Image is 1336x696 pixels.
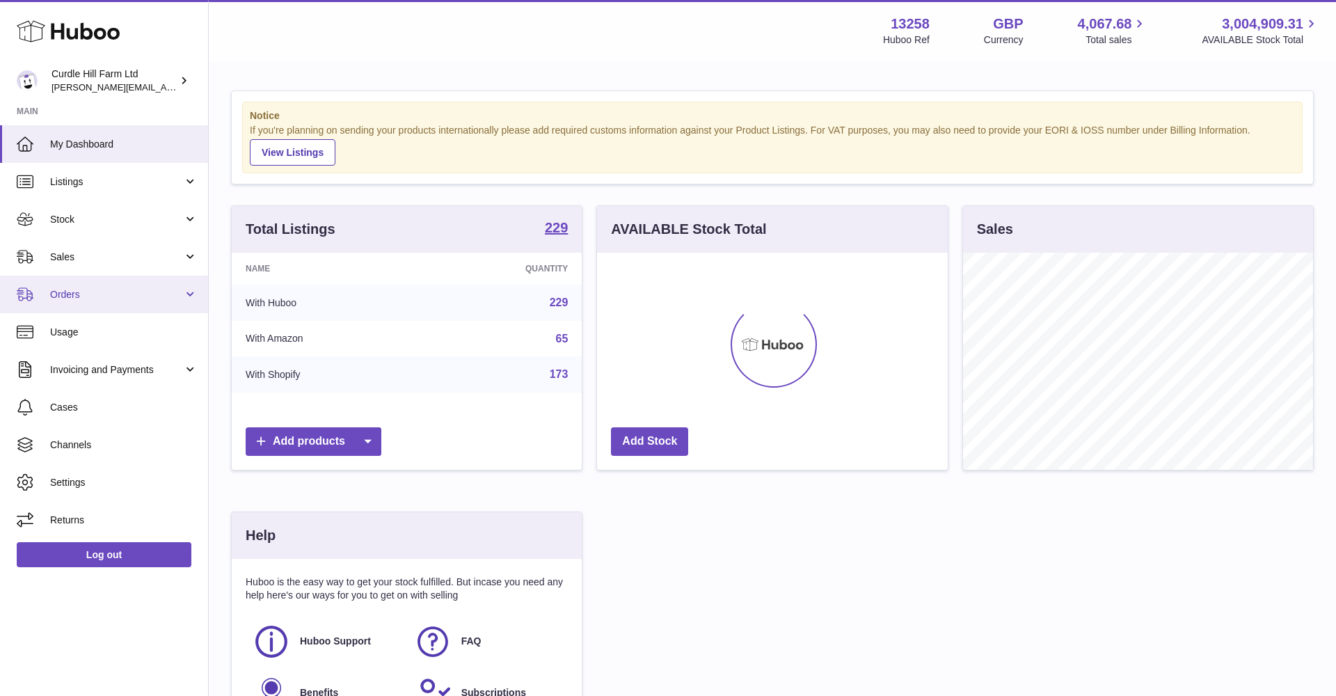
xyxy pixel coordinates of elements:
div: Curdle Hill Farm Ltd [51,68,177,94]
span: Stock [50,213,183,226]
a: 3,004,909.31 AVAILABLE Stock Total [1202,15,1319,47]
span: My Dashboard [50,138,198,151]
div: Huboo Ref [883,33,930,47]
h3: Sales [977,220,1013,239]
span: Orders [50,288,183,301]
span: 3,004,909.31 [1222,15,1303,33]
a: 229 [550,296,568,308]
span: Sales [50,251,183,264]
strong: 229 [545,221,568,235]
span: Listings [50,175,183,189]
h3: Help [246,526,276,545]
strong: 13258 [891,15,930,33]
h3: AVAILABLE Stock Total [611,220,766,239]
td: With Amazon [232,321,423,357]
a: 65 [556,333,568,345]
a: Add Stock [611,427,688,456]
img: charlotte@diddlysquatfarmshop.com [17,70,38,91]
h3: Total Listings [246,220,335,239]
div: If you're planning on sending your products internationally please add required customs informati... [250,124,1295,166]
a: 4,067.68 Total sales [1078,15,1148,47]
a: View Listings [250,139,335,166]
a: 173 [550,368,568,380]
strong: GBP [993,15,1023,33]
span: Huboo Support [300,635,371,648]
th: Name [232,253,423,285]
a: Huboo Support [253,623,400,661]
span: Returns [50,514,198,527]
span: FAQ [461,635,482,648]
span: AVAILABLE Stock Total [1202,33,1319,47]
td: With Shopify [232,356,423,393]
a: Log out [17,542,191,567]
div: Currency [984,33,1024,47]
td: With Huboo [232,285,423,321]
span: Settings [50,476,198,489]
span: Total sales [1085,33,1147,47]
th: Quantity [423,253,582,285]
span: Invoicing and Payments [50,363,183,377]
p: Huboo is the easy way to get your stock fulfilled. But incase you need any help here's our ways f... [246,576,568,602]
strong: Notice [250,109,1295,122]
span: Cases [50,401,198,414]
a: 229 [545,221,568,237]
a: FAQ [414,623,562,661]
span: [PERSON_NAME][EMAIL_ADDRESS][DOMAIN_NAME] [51,81,279,93]
a: Add products [246,427,381,456]
span: Channels [50,438,198,452]
span: 4,067.68 [1078,15,1132,33]
span: Usage [50,326,198,339]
